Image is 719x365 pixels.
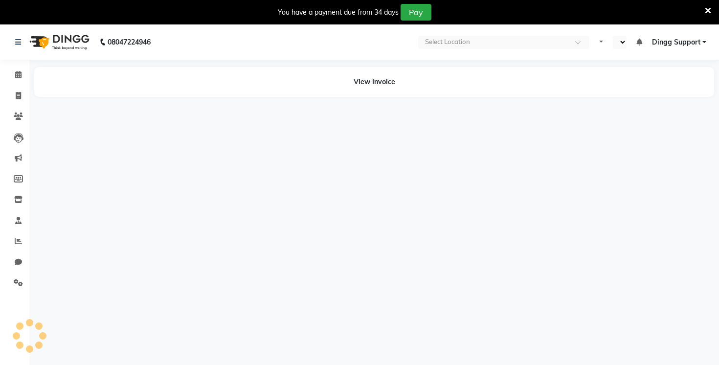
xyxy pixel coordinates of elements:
[108,28,151,56] b: 08047224946
[34,67,714,97] div: View Invoice
[652,37,700,47] span: Dingg Support
[401,4,431,21] button: Pay
[425,37,470,47] div: Select Location
[278,7,399,18] div: You have a payment due from 34 days
[25,28,92,56] img: logo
